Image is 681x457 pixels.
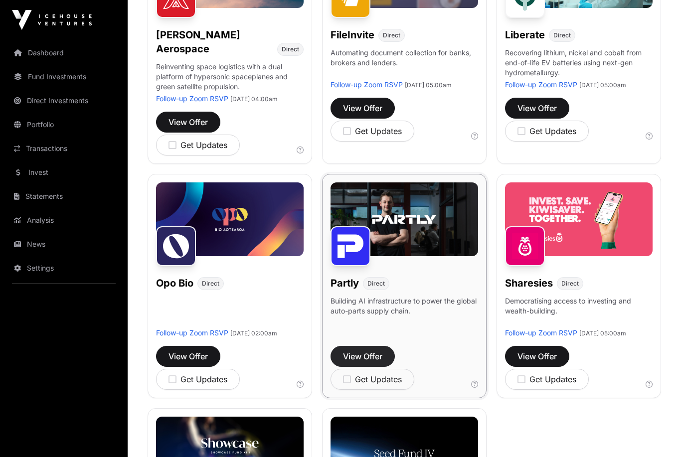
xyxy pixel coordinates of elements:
a: Follow-up Zoom RSVP [156,94,228,103]
button: View Offer [156,346,220,367]
button: Get Updates [505,121,589,142]
iframe: Chat Widget [631,409,681,457]
p: Recovering lithium, nickel and cobalt from end-of-life EV batteries using next-gen hydrometallurgy. [505,48,653,80]
a: Follow-up Zoom RSVP [505,80,577,89]
button: Get Updates [156,135,240,155]
p: Reinventing space logistics with a dual platform of hypersonic spaceplanes and green satellite pr... [156,62,304,94]
span: Direct [383,31,400,39]
button: Get Updates [331,121,414,142]
a: Follow-up Zoom RSVP [156,328,228,337]
div: Get Updates [169,373,227,385]
a: Direct Investments [8,90,120,112]
h1: Opo Bio [156,276,193,290]
button: View Offer [331,346,395,367]
span: Direct [553,31,571,39]
button: Get Updates [156,369,240,390]
h1: Sharesies [505,276,553,290]
h1: FileInvite [331,28,374,42]
span: [DATE] 05:00am [405,81,452,89]
span: Direct [282,45,299,53]
span: View Offer [517,350,557,362]
p: Building AI infrastructure to power the global auto-parts supply chain. [331,296,478,328]
img: Opo Bio [156,226,196,266]
button: View Offer [156,112,220,133]
h1: [PERSON_NAME] Aerospace [156,28,273,56]
a: Invest [8,161,120,183]
a: Fund Investments [8,66,120,88]
span: View Offer [517,102,557,114]
a: Transactions [8,138,120,159]
div: Get Updates [343,373,402,385]
p: Automating document collection for banks, brokers and lenders. [331,48,478,80]
img: Partly-Banner.jpg [331,182,478,256]
div: Get Updates [517,373,576,385]
a: Analysis [8,209,120,231]
span: [DATE] 02:00am [230,329,277,337]
a: Dashboard [8,42,120,64]
span: View Offer [343,102,382,114]
div: Get Updates [517,125,576,137]
span: Direct [202,280,219,288]
img: Opo-Bio-Banner.jpg [156,182,304,256]
a: Follow-up Zoom RSVP [505,328,577,337]
span: View Offer [343,350,382,362]
a: News [8,233,120,255]
span: [DATE] 04:00am [230,95,278,103]
span: Direct [367,280,385,288]
img: Icehouse Ventures Logo [12,10,92,30]
span: Direct [561,280,579,288]
span: View Offer [169,116,208,128]
img: Sharesies-Banner.jpg [505,182,653,256]
button: Get Updates [331,369,414,390]
a: Statements [8,185,120,207]
h1: Liberate [505,28,545,42]
div: Get Updates [169,139,227,151]
h1: Partly [331,276,359,290]
a: Settings [8,257,120,279]
img: Partly [331,226,370,266]
img: Sharesies [505,226,545,266]
button: View Offer [505,346,569,367]
button: View Offer [331,98,395,119]
div: Get Updates [343,125,402,137]
button: View Offer [505,98,569,119]
span: [DATE] 05:00am [579,81,626,89]
span: [DATE] 05:00am [579,329,626,337]
button: Get Updates [505,369,589,390]
a: Follow-up Zoom RSVP [331,80,403,89]
span: View Offer [169,350,208,362]
a: Portfolio [8,114,120,136]
p: Democratising access to investing and wealth-building. [505,296,653,328]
